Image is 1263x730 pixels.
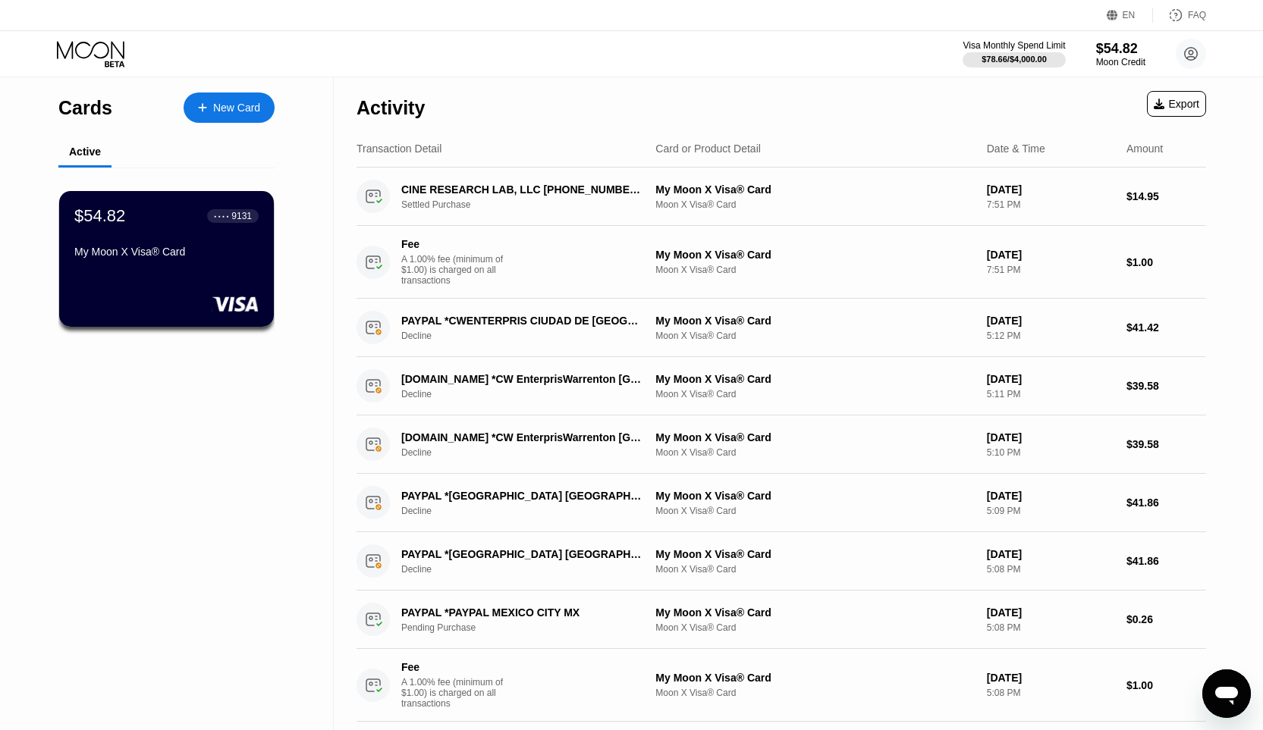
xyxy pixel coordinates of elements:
div: 5:09 PM [987,506,1114,516]
div: Moon X Visa® Card [655,331,974,341]
div: [DOMAIN_NAME] *CW EnterprisWarrenton [GEOGRAPHIC_DATA]DeclineMy Moon X Visa® CardMoon X Visa® Car... [357,357,1206,415]
div: [DATE] [987,431,1114,443]
div: ● ● ● ● [214,214,229,218]
div: Moon X Visa® Card [655,622,974,633]
div: Moon X Visa® Card [655,688,974,698]
div: My Moon X Visa® Card [655,672,974,684]
div: Fee [401,661,507,673]
div: Settled Purchase [401,199,660,210]
div: My Moon X Visa® Card [655,249,974,261]
div: $39.58 [1126,380,1206,392]
div: [DATE] [987,548,1114,560]
div: My Moon X Visa® Card [655,606,974,619]
div: [DATE] [987,183,1114,196]
div: PAYPAL *PAYPAL MEXICO CITY MX [401,606,642,619]
div: $39.58 [1126,438,1206,450]
div: Moon X Visa® Card [655,389,974,399]
div: My Moon X Visa® Card [74,246,259,258]
div: $54.82 [74,206,125,226]
div: A 1.00% fee (minimum of $1.00) is charged on all transactions [401,254,515,286]
div: Moon X Visa® Card [655,506,974,516]
div: PAYPAL *[GEOGRAPHIC_DATA] [GEOGRAPHIC_DATA] MX [401,548,642,560]
div: 5:08 PM [987,688,1114,698]
div: Decline [401,389,660,399]
div: [DOMAIN_NAME] *CW EnterprisWarrenton [GEOGRAPHIC_DATA] [401,431,642,443]
div: PAYPAL *CWENTERPRIS CIUDAD DE [GEOGRAPHIC_DATA] [401,315,642,327]
div: Active [69,146,101,158]
div: FAQ [1153,8,1206,23]
div: EN [1107,8,1153,23]
div: Fee [401,238,507,250]
div: [DATE] [987,672,1114,684]
div: $78.66 / $4,000.00 [982,55,1047,64]
div: My Moon X Visa® Card [655,431,974,443]
div: [DATE] [987,315,1114,327]
div: FAQ [1188,10,1206,20]
div: PAYPAL *CWENTERPRIS CIUDAD DE [GEOGRAPHIC_DATA]DeclineMy Moon X Visa® CardMoon X Visa® Card[DATE]... [357,299,1206,357]
div: $54.82● ● ● ●9131My Moon X Visa® Card [59,191,274,327]
div: $54.82Moon Credit [1096,41,1145,67]
div: 5:08 PM [987,622,1114,633]
div: Cards [58,97,112,119]
div: My Moon X Visa® Card [655,373,974,385]
div: New Card [213,102,260,114]
div: Activity [357,97,425,119]
div: CINE RESEARCH LAB, LLC [PHONE_NUMBER] USSettled PurchaseMy Moon X Visa® CardMoon X Visa® Card[DAT... [357,168,1206,226]
div: 7:51 PM [987,199,1114,210]
div: PAYPAL *[GEOGRAPHIC_DATA] [GEOGRAPHIC_DATA] MXDeclineMy Moon X Visa® CardMoon X Visa® Card[DATE]5... [357,474,1206,532]
div: [DATE] [987,249,1114,261]
div: [DATE] [987,373,1114,385]
div: My Moon X Visa® Card [655,548,974,560]
div: My Moon X Visa® Card [655,315,974,327]
div: Moon X Visa® Card [655,564,974,575]
div: 5:08 PM [987,564,1114,575]
div: Moon X Visa® Card [655,265,974,275]
div: Moon Credit [1096,57,1145,67]
div: 5:10 PM [987,447,1114,458]
div: Card or Product Detail [655,143,761,155]
div: $41.86 [1126,555,1206,567]
div: 7:51 PM [987,265,1114,275]
div: New Card [184,92,275,123]
div: $0.26 [1126,613,1206,625]
div: My Moon X Visa® Card [655,183,974,196]
iframe: Button to launch messaging window [1202,669,1251,718]
div: Date & Time [987,143,1045,155]
div: $41.42 [1126,321,1206,334]
div: $14.95 [1126,190,1206,202]
div: Decline [401,564,660,575]
div: Decline [401,447,660,458]
div: 5:11 PM [987,389,1114,399]
div: Amount [1126,143,1163,155]
div: 9131 [231,211,252,221]
div: $1.00 [1126,679,1206,691]
div: Export [1147,91,1206,117]
div: Moon X Visa® Card [655,447,974,458]
div: Transaction Detail [357,143,441,155]
div: EN [1123,10,1136,20]
div: Moon X Visa® Card [655,199,974,210]
div: [DOMAIN_NAME] *CW EnterprisWarrenton [GEOGRAPHIC_DATA] [401,373,642,385]
div: Export [1154,98,1199,110]
div: Decline [401,331,660,341]
div: [DOMAIN_NAME] *CW EnterprisWarrenton [GEOGRAPHIC_DATA]DeclineMy Moon X Visa® CardMoon X Visa® Car... [357,415,1206,474]
div: CINE RESEARCH LAB, LLC [PHONE_NUMBER] US [401,183,642,196]
div: $1.00 [1126,256,1206,268]
div: PAYPAL *PAYPAL MEXICO CITY MXPending PurchaseMy Moon X Visa® CardMoon X Visa® Card[DATE]5:08 PM$0.26 [357,591,1206,649]
div: [DATE] [987,490,1114,502]
div: 5:12 PM [987,331,1114,341]
div: [DATE] [987,606,1114,619]
div: $41.86 [1126,497,1206,509]
div: Visa Monthly Spend Limit [963,40,1065,51]
div: FeeA 1.00% fee (minimum of $1.00) is charged on all transactionsMy Moon X Visa® CardMoon X Visa® ... [357,226,1206,299]
div: Visa Monthly Spend Limit$78.66/$4,000.00 [963,40,1065,67]
div: My Moon X Visa® Card [655,490,974,502]
div: $54.82 [1096,41,1145,57]
div: PAYPAL *[GEOGRAPHIC_DATA] [GEOGRAPHIC_DATA] MX [401,490,642,502]
div: A 1.00% fee (minimum of $1.00) is charged on all transactions [401,677,515,709]
div: Pending Purchase [401,622,660,633]
div: PAYPAL *[GEOGRAPHIC_DATA] [GEOGRAPHIC_DATA] MXDeclineMy Moon X Visa® CardMoon X Visa® Card[DATE]5... [357,532,1206,591]
div: FeeA 1.00% fee (minimum of $1.00) is charged on all transactionsMy Moon X Visa® CardMoon X Visa® ... [357,649,1206,722]
div: Decline [401,506,660,516]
